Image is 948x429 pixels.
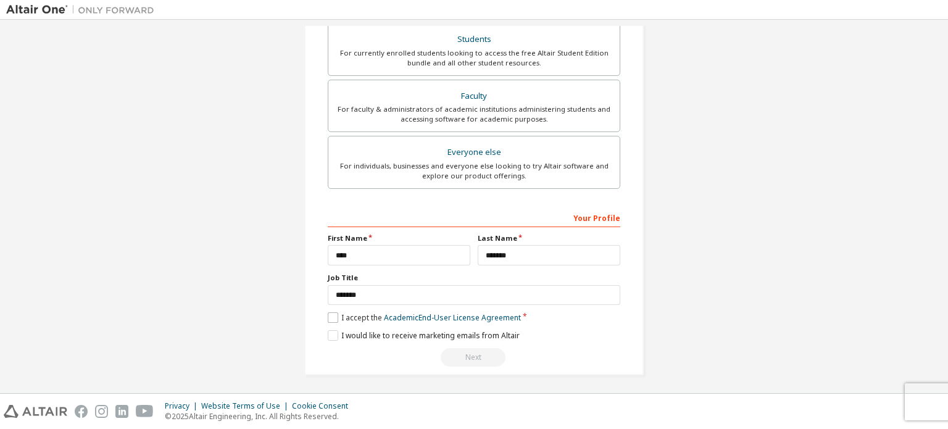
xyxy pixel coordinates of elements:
[6,4,160,16] img: Altair One
[336,48,612,68] div: For currently enrolled students looking to access the free Altair Student Edition bundle and all ...
[328,312,521,323] label: I accept the
[328,273,620,283] label: Job Title
[201,401,292,411] div: Website Terms of Use
[384,312,521,323] a: Academic End-User License Agreement
[115,405,128,418] img: linkedin.svg
[336,104,612,124] div: For faculty & administrators of academic institutions administering students and accessing softwa...
[165,401,201,411] div: Privacy
[328,207,620,227] div: Your Profile
[336,88,612,105] div: Faculty
[336,144,612,161] div: Everyone else
[136,405,154,418] img: youtube.svg
[292,401,355,411] div: Cookie Consent
[328,330,520,341] label: I would like to receive marketing emails from Altair
[75,405,88,418] img: facebook.svg
[328,233,470,243] label: First Name
[95,405,108,418] img: instagram.svg
[4,405,67,418] img: altair_logo.svg
[165,411,355,422] p: © 2025 Altair Engineering, Inc. All Rights Reserved.
[328,348,620,367] div: Read and acccept EULA to continue
[336,161,612,181] div: For individuals, businesses and everyone else looking to try Altair software and explore our prod...
[478,233,620,243] label: Last Name
[336,31,612,48] div: Students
